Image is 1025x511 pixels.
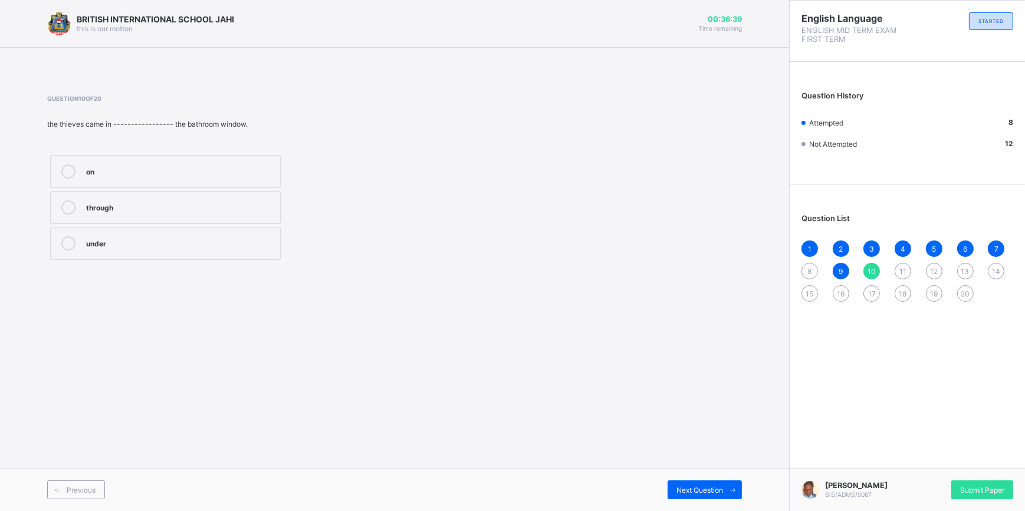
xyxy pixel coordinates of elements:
[978,18,1004,24] span: STARTED
[676,486,723,494] span: Next Question
[992,267,1000,276] span: 14
[698,15,742,24] span: 00:36:39
[809,140,857,149] span: Not Attempted
[963,245,967,253] span: 6
[698,25,742,32] span: Time remaining
[961,267,970,276] span: 13
[801,12,908,24] span: English Language
[47,95,441,102] span: Question 10 of 20
[825,491,872,498] span: BIS/ADMS/0087
[839,267,843,276] span: 9
[869,245,874,253] span: 3
[837,289,845,298] span: 16
[930,289,938,298] span: 19
[86,164,274,176] div: on
[901,245,905,253] span: 4
[930,267,938,276] span: 12
[961,289,970,298] span: 20
[86,236,274,248] div: under
[86,200,274,212] div: through
[47,120,441,128] div: the thieves came in ----------------- the bathroom window.
[77,14,234,24] span: BRITISH INTERNATIONAL SCHOOL JAHI
[960,486,1004,494] span: Submit Paper
[839,245,843,253] span: 2
[932,245,936,253] span: 5
[899,267,906,276] span: 11
[801,26,908,44] span: ENGLISH MID TERM EXAM FIRST TERM
[809,118,843,127] span: Attempted
[868,289,876,298] span: 17
[868,267,876,276] span: 10
[1008,118,1013,127] b: 8
[899,289,907,298] span: 18
[77,24,133,33] span: this is our motton
[808,267,812,276] span: 8
[806,289,814,298] span: 15
[1005,139,1013,148] b: 12
[825,481,888,490] span: [PERSON_NAME]
[801,91,863,100] span: Question History
[994,245,998,253] span: 7
[67,486,96,494] span: Previous
[801,214,850,223] span: Question List
[808,245,812,253] span: 1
